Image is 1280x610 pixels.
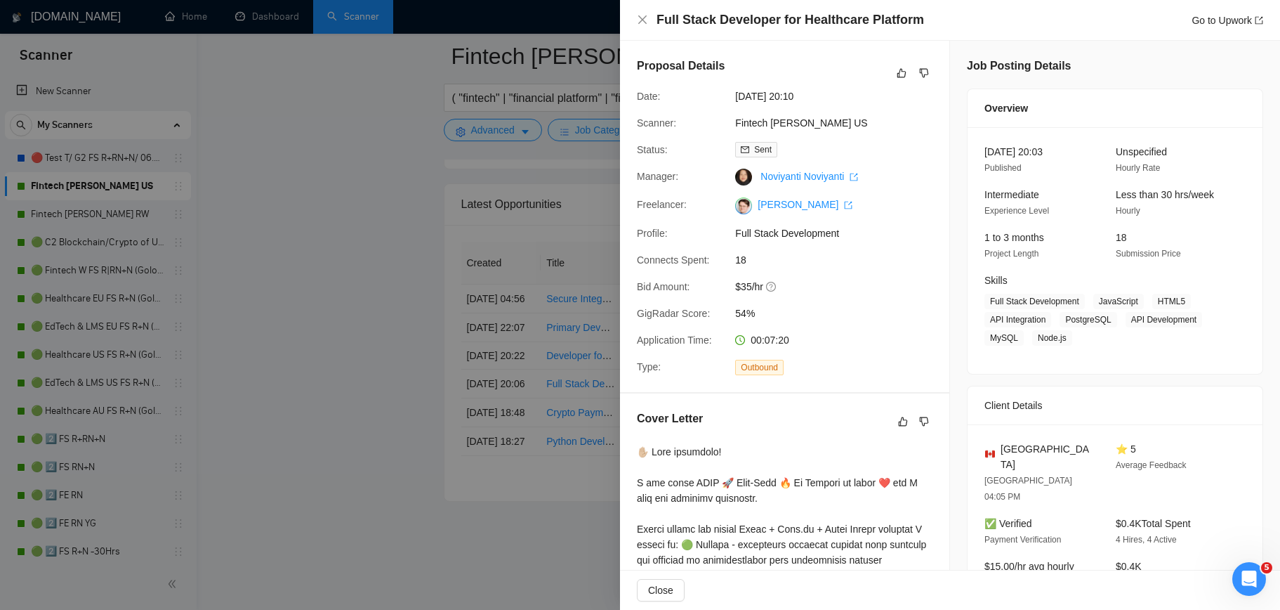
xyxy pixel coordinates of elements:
button: dislike [916,65,932,82]
a: [PERSON_NAME] export [758,199,852,210]
span: Date: [637,91,660,102]
img: c1ZJ7Ip1J0UaJGAOyIE_32YD9ign21rF0tO1aG6PmNnpxIpzkkyLUYaz5sK7SOu0U_ [735,197,752,214]
button: like [893,65,910,82]
span: ⭐ 5 [1116,443,1136,455]
img: 🇨🇦 [985,449,995,459]
span: Project Length [984,249,1038,259]
span: ✅ Verified [984,518,1032,529]
span: $0.4K [1116,561,1142,572]
span: 54% [735,306,946,321]
button: Close [637,579,685,602]
span: $0.4K Total Spent [1116,518,1191,529]
span: [GEOGRAPHIC_DATA] 04:05 PM [984,476,1072,502]
span: MySQL [984,330,1024,346]
span: Payment Verification [984,535,1061,545]
span: $15.00/hr avg hourly rate paid [984,561,1074,588]
span: Application Time: [637,335,712,346]
span: HTML5 [1152,294,1191,309]
h4: Full Stack Developer for Healthcare Platform [657,11,924,29]
span: Full Stack Development [984,294,1085,309]
span: 00:07:20 [751,335,789,346]
button: Close [637,14,648,26]
span: Manager: [637,171,678,182]
span: question-circle [766,281,777,292]
span: JavaScript [1093,294,1144,309]
span: Skills [984,275,1008,286]
span: Freelancer: [637,199,687,210]
span: Hourly [1116,206,1140,216]
button: dislike [916,413,932,430]
span: Intermediate [984,189,1039,200]
span: Less than 30 hrs/week [1116,189,1214,200]
h5: Cover Letter [637,410,703,427]
span: export [844,201,852,209]
span: Submission Price [1116,249,1181,259]
h5: Proposal Details [637,58,725,74]
span: Connects Spent: [637,254,710,266]
span: $35/hr [735,279,946,294]
span: Hourly Rate [1116,163,1160,173]
span: Status: [637,144,668,155]
span: Outbound [735,360,784,375]
iframe: Intercom live chat [1232,562,1266,596]
h5: Job Posting Details [967,58,1071,74]
span: 1 to 3 months [984,232,1044,243]
span: API Integration [984,312,1051,327]
span: export [1255,16,1263,25]
span: Close [648,583,673,598]
span: dislike [919,67,929,79]
span: clock-circle [735,335,745,345]
a: Noviyanti Noviyanti export [760,171,858,182]
span: 18 [735,252,946,268]
span: Average Feedback [1116,460,1187,470]
span: Scanner: [637,117,676,129]
span: Fintech [PERSON_NAME] US [735,115,946,131]
span: Sent [754,145,772,155]
span: like [898,416,908,427]
span: mail [741,145,749,154]
span: Unspecified [1116,146,1167,157]
div: Client Details [984,387,1246,424]
span: Node.js [1032,330,1072,346]
span: export [850,173,858,181]
span: like [897,67,906,79]
span: [DATE] 20:03 [984,146,1043,157]
span: PostgreSQL [1060,312,1116,327]
span: Profile: [637,228,668,239]
span: close [637,14,648,25]
button: like [895,413,911,430]
span: API Development [1126,312,1202,327]
span: Type: [637,361,661,372]
span: Overview [984,100,1028,116]
span: Bid Amount: [637,281,690,292]
span: Full Stack Development [735,226,946,241]
span: 5 [1261,562,1272,573]
span: Experience Level [984,206,1049,216]
span: 18 [1116,232,1127,243]
span: Published [984,163,1022,173]
span: dislike [919,416,929,427]
a: Go to Upworkexport [1192,15,1263,26]
span: [GEOGRAPHIC_DATA] [1001,441,1093,472]
span: [DATE] 20:10 [735,89,946,104]
span: GigRadar Score: [637,308,710,319]
span: 4 Hires, 4 Active [1116,535,1177,545]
